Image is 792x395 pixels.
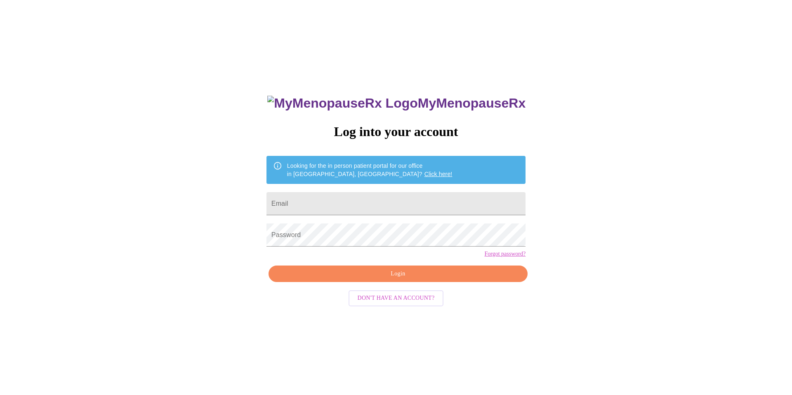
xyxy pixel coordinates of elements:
[484,251,526,257] a: Forgot password?
[358,293,435,303] span: Don't have an account?
[269,266,528,282] button: Login
[349,290,444,306] button: Don't have an account?
[287,158,453,181] div: Looking for the in person patient portal for our office in [GEOGRAPHIC_DATA], [GEOGRAPHIC_DATA]?
[266,124,526,139] h3: Log into your account
[424,171,453,177] a: Click here!
[278,269,518,279] span: Login
[267,96,417,111] img: MyMenopauseRx Logo
[267,96,526,111] h3: MyMenopauseRx
[346,294,446,301] a: Don't have an account?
